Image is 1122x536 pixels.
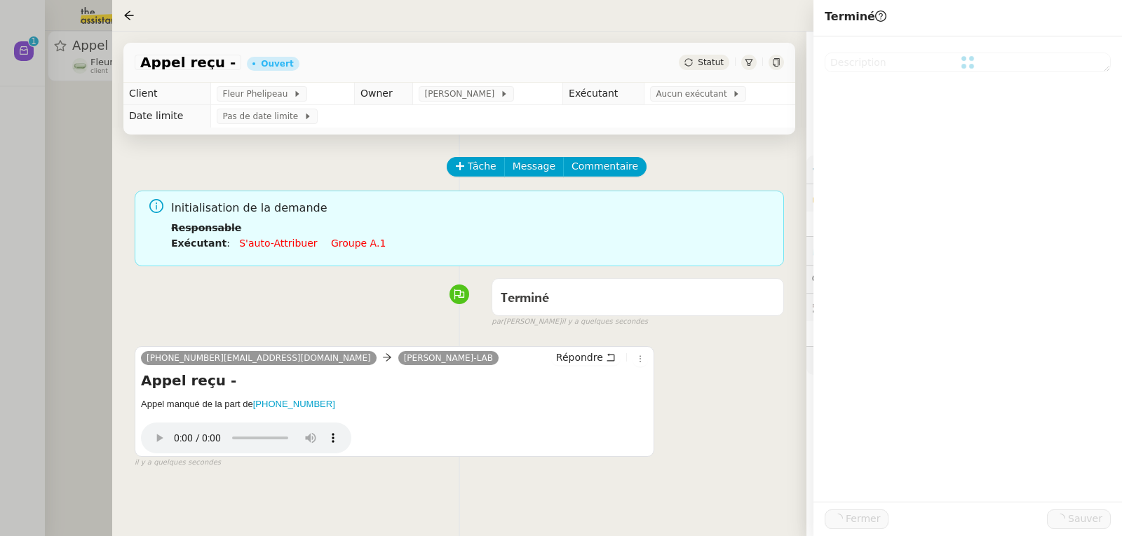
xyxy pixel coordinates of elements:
span: Fleur Phelipeau [222,87,292,101]
span: Commentaire [572,158,638,174]
div: 🔐Données client [806,184,1122,212]
button: Sauver [1047,509,1111,529]
span: Initialisation de la demande [171,199,773,218]
a: S'auto-attribuer [239,238,317,249]
button: Message [504,157,564,177]
button: Commentaire [563,157,647,177]
audio: Your browser does not support the audio element. [141,415,351,453]
span: Appel reçu - [140,55,236,69]
h4: Appel reçu - [141,371,648,390]
a: [PERSON_NAME]-LAB [398,352,499,364]
span: : [227,238,230,249]
span: Pas de date limite [222,109,303,123]
small: [PERSON_NAME] [492,316,648,328]
span: 💬 [812,273,902,284]
button: Fermer [825,509,888,529]
td: Exécutant [563,83,644,105]
span: [PHONE_NUMBER][EMAIL_ADDRESS][DOMAIN_NAME] [147,353,371,363]
span: 🧴 [812,355,856,366]
div: ⚙️Procédures [806,156,1122,183]
td: Date limite [123,105,211,128]
button: Répondre [551,350,621,365]
b: Exécutant [171,238,227,249]
span: par [492,316,503,328]
span: ⏲️ [812,245,909,256]
span: 🕵️ [812,301,987,312]
span: Terminé [501,292,549,305]
span: Message [513,158,555,174]
div: 🧴Autres [806,347,1122,374]
span: ⚙️ [812,161,885,177]
div: 🕵️Autres demandes en cours 2 [806,294,1122,321]
span: il y a quelques secondes [562,316,648,328]
span: Répondre [556,350,603,364]
a: Groupe a.1 [331,238,386,249]
button: Tâche [447,157,505,177]
span: Tâche [468,158,496,174]
span: 🔐 [812,190,903,206]
td: Owner [354,83,413,105]
div: 💬Commentaires [806,266,1122,293]
a: [PHONE_NUMBER] [253,399,335,409]
span: [PERSON_NAME] [424,87,499,101]
span: Terminé [825,10,886,23]
b: Responsable [171,222,241,233]
span: Aucun exécutant [656,87,732,101]
div: ⏲️Tâches 0:00 [806,237,1122,264]
div: Ouvert [261,60,293,68]
h5: Appel manqué de la part de [141,397,648,411]
span: il y a quelques secondes [135,457,221,469]
span: Statut [698,57,724,67]
td: Client [123,83,211,105]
